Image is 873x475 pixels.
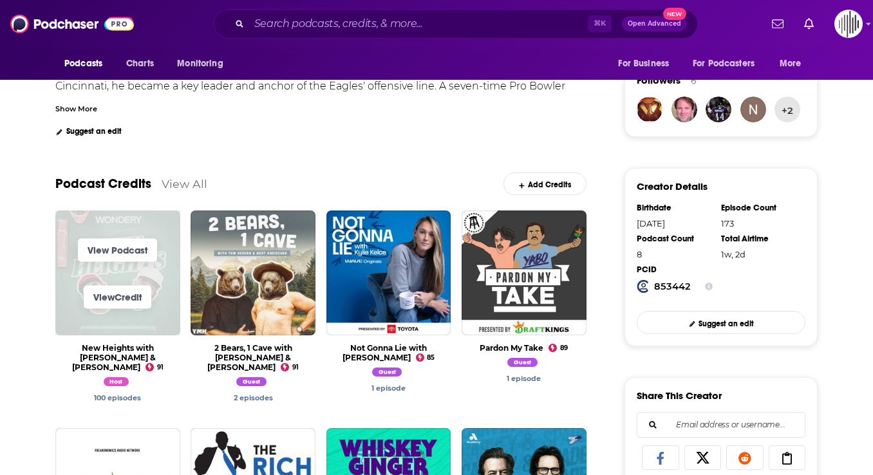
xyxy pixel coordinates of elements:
[721,203,797,213] div: Episode Count
[234,393,273,402] a: Jason Kelce
[834,10,863,38] img: User Profile
[637,412,805,438] div: Search followers
[637,249,713,259] div: 8
[780,55,802,73] span: More
[637,97,662,122] img: kbpennell
[157,365,164,370] span: 91
[771,51,818,76] button: open menu
[560,346,568,351] span: 89
[416,353,435,362] a: 85
[292,365,299,370] span: 91
[671,97,697,122] img: scottkennethmusgrave
[145,363,164,371] a: 91
[207,343,292,372] a: 2 Bears, 1 Cave with Tom Segura & Bert Kreischer
[637,74,681,86] span: Followers
[726,445,764,470] a: Share on Reddit
[507,374,541,383] a: Jason Kelce
[691,75,697,86] div: 6
[10,12,134,36] img: Podchaser - Follow, Share and Rate Podcasts
[507,358,538,367] span: Guest
[618,55,669,73] span: For Business
[177,55,223,73] span: Monitoring
[236,377,267,386] span: Guest
[637,203,713,213] div: Birthdate
[104,379,133,388] a: Jason Kelce
[637,180,708,192] h3: Creator Details
[628,21,681,27] span: Open Advanced
[162,177,207,191] a: View All
[507,360,541,369] a: Jason Kelce
[372,369,406,378] a: Jason Kelce
[588,15,612,32] span: ⌘ K
[126,55,154,73] span: Charts
[769,445,806,470] a: Copy Link
[168,51,239,76] button: open menu
[648,413,794,437] input: Email address or username...
[236,379,270,388] a: Jason Kelce
[684,445,722,470] a: Share on X/Twitter
[480,343,543,353] a: Pardon My Take
[740,97,766,122] img: ngunderson0790
[371,384,406,393] a: Jason Kelce
[637,234,713,244] div: Podcast Count
[427,355,435,360] span: 85
[55,51,119,76] button: open menu
[637,389,722,402] h3: Share This Creator
[55,176,151,192] a: Podcast Credits
[721,218,797,228] div: 173
[774,97,800,122] button: +2
[721,234,797,244] div: Total Airtime
[118,51,162,76] a: Charts
[684,51,773,76] button: open menu
[372,368,402,377] span: Guest
[637,311,805,333] a: Suggest an edit
[637,218,713,228] div: [DATE]
[249,14,588,34] input: Search podcasts, credits, & more...
[693,55,755,73] span: For Podcasters
[834,10,863,38] button: Show profile menu
[609,51,685,76] button: open menu
[834,10,863,38] span: Logged in as gpg2
[72,343,156,372] a: New Heights with Jason & Travis Kelce
[64,55,102,73] span: Podcasts
[104,377,129,386] span: Host
[705,280,713,293] button: Show Info
[642,445,679,470] a: Share on Facebook
[767,13,789,35] a: Show notifications dropdown
[84,285,151,308] a: ViewCredit
[78,238,157,261] a: View Podcast
[281,363,299,371] a: 91
[214,9,698,39] div: Search podcasts, credits, & more...
[663,8,686,20] span: New
[637,280,650,293] img: Podchaser Creator ID logo
[94,393,141,402] a: Jason Kelce
[622,16,687,32] button: Open AdvancedNew
[654,281,691,292] strong: 853442
[721,249,746,259] span: 234 hours, 24 minutes, 21 seconds
[503,172,587,195] a: Add Credits
[799,13,819,35] a: Show notifications dropdown
[55,127,122,136] a: Suggest an edit
[549,344,568,352] a: 89
[637,265,713,275] div: PCID
[343,343,427,362] a: Not Gonna Lie with Kylie Kelce
[706,97,731,122] img: Bigjoe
